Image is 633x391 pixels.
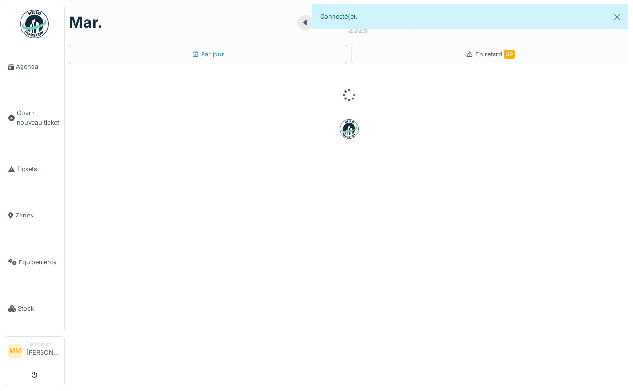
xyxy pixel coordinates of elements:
[312,4,629,29] div: Connecté(e).
[348,24,368,35] div: 2025
[475,51,515,58] span: En retard
[26,340,61,361] li: [PERSON_NAME]
[16,62,61,71] span: Agenda
[4,90,64,146] a: Ouvrir nouveau ticket
[4,43,64,90] a: Agenda
[17,164,61,174] span: Tickets
[8,344,22,358] li: MM
[17,109,61,127] span: Ouvrir nouveau ticket
[15,211,61,220] span: Zones
[340,119,359,139] img: badge-BVDL4wpA.svg
[4,239,64,285] a: Équipements
[4,192,64,239] a: Zones
[4,146,64,192] a: Tickets
[606,4,628,30] button: Close
[20,10,49,38] img: Badge_color-CXgf-gQk.svg
[8,340,61,363] a: MM Technicien[PERSON_NAME]
[504,50,515,59] span: 39
[19,258,61,267] span: Équipements
[26,340,61,348] div: Technicien
[69,13,103,32] h1: mar.
[192,50,224,59] div: Par jour
[18,304,61,313] span: Stock
[4,285,64,332] a: Stock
